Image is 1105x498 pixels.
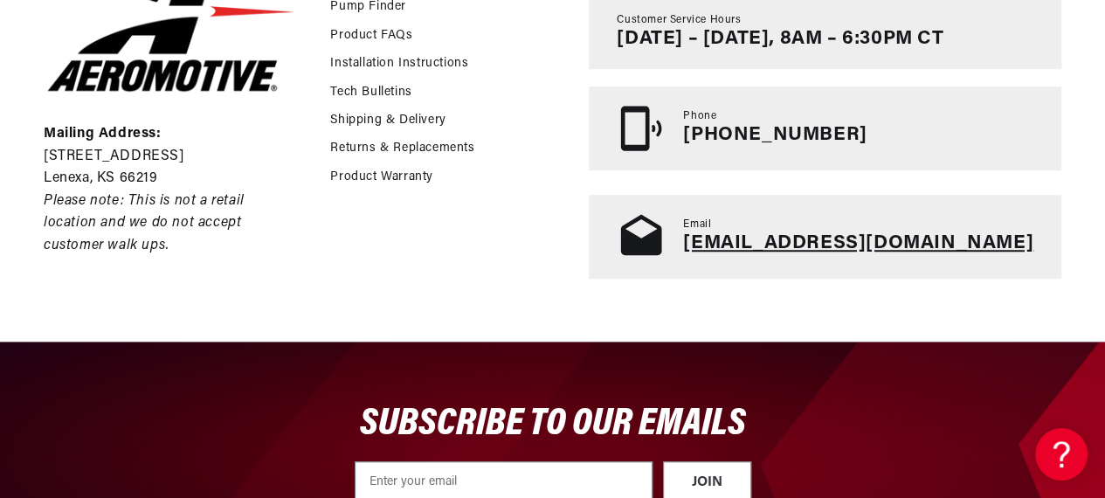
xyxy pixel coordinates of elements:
[44,194,245,252] em: Please note: This is not a retail location and we do not accept customer walk ups.
[330,54,468,73] a: Installation Instructions
[330,168,433,187] a: Product Warranty
[330,26,412,45] a: Product FAQs
[617,28,943,51] p: [DATE] – [DATE], 8AM – 6:30PM CT
[683,233,1033,253] a: [EMAIL_ADDRESS][DOMAIN_NAME]
[683,218,711,232] span: Email
[617,13,741,28] span: Customer Service Hours
[683,124,867,147] p: [PHONE_NUMBER]
[589,86,1061,170] a: Phone [PHONE_NUMBER]
[44,146,298,169] p: [STREET_ADDRESS]
[44,168,298,190] p: Lenexa, KS 66219
[683,109,716,124] span: Phone
[330,139,474,158] a: Returns & Replacements
[44,127,162,141] strong: Mailing Address:
[360,405,746,444] span: SUBSCRIBE TO OUR EMAILS
[330,83,411,102] a: Tech Bulletins
[330,111,445,130] a: Shipping & Delivery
